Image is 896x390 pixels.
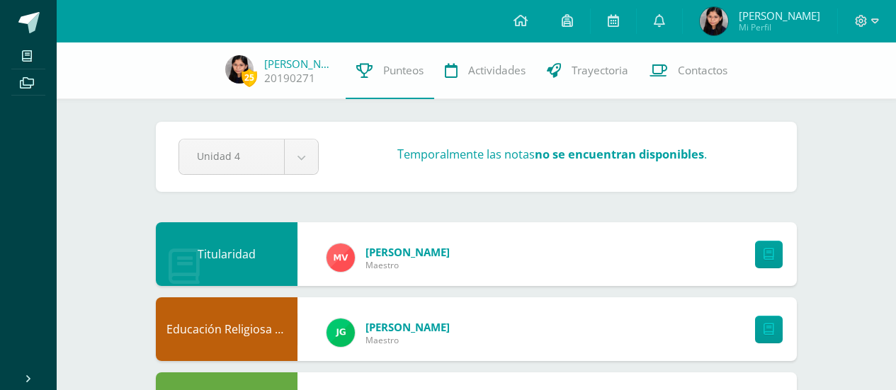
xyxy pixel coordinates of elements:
[678,63,727,78] span: Contactos
[739,8,820,23] span: [PERSON_NAME]
[365,334,450,346] span: Maestro
[156,297,297,361] div: Educación Religiosa Escolar
[383,63,424,78] span: Punteos
[179,139,318,174] a: Unidad 4
[365,245,450,259] span: [PERSON_NAME]
[572,63,628,78] span: Trayectoria
[536,42,639,99] a: Trayectoria
[739,21,820,33] span: Mi Perfil
[264,57,335,71] a: [PERSON_NAME]
[346,42,434,99] a: Punteos
[327,243,355,272] img: 1ff341f52347efc33ff1d2a179cbdb51.png
[468,63,526,78] span: Actividades
[365,320,450,334] span: [PERSON_NAME]
[535,147,704,162] strong: no se encuentran disponibles
[365,259,450,271] span: Maestro
[156,222,297,286] div: Titularidad
[639,42,738,99] a: Contactos
[700,7,728,35] img: 81545204255c68ac079523483975d276.png
[225,55,254,84] img: 81545204255c68ac079523483975d276.png
[264,71,315,86] a: 20190271
[434,42,536,99] a: Actividades
[242,69,257,86] span: 25
[327,319,355,347] img: 3da61d9b1d2c0c7b8f7e89c78bbce001.png
[397,147,707,162] h3: Temporalmente las notas .
[197,139,266,173] span: Unidad 4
